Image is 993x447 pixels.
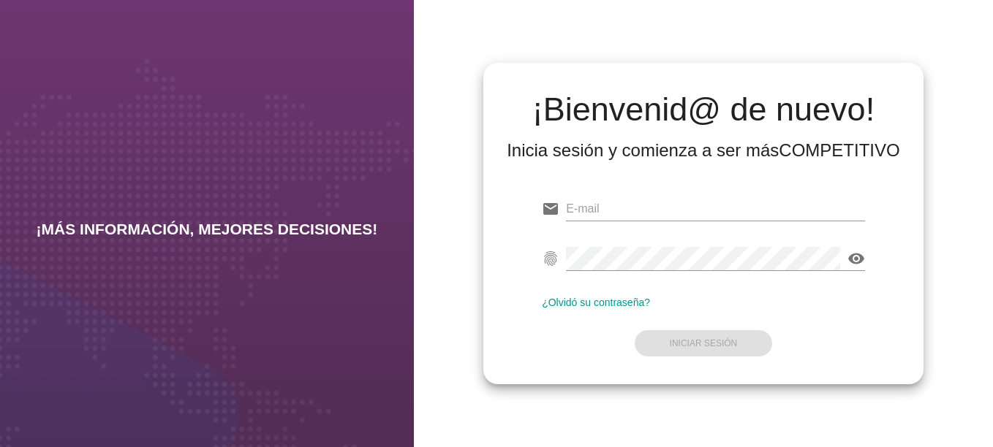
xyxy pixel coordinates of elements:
[37,221,378,238] h2: ¡MÁS INFORMACIÓN, MEJORES DECISIONES!
[566,197,865,221] input: E-mail
[542,200,559,218] i: email
[507,92,900,127] h2: ¡Bienvenid@ de nuevo!
[542,250,559,267] i: fingerprint
[507,139,900,162] div: Inicia sesión y comienza a ser más
[542,297,650,308] a: ¿Olvidó su contraseña?
[847,250,865,267] i: visibility
[779,140,899,160] strong: COMPETITIVO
